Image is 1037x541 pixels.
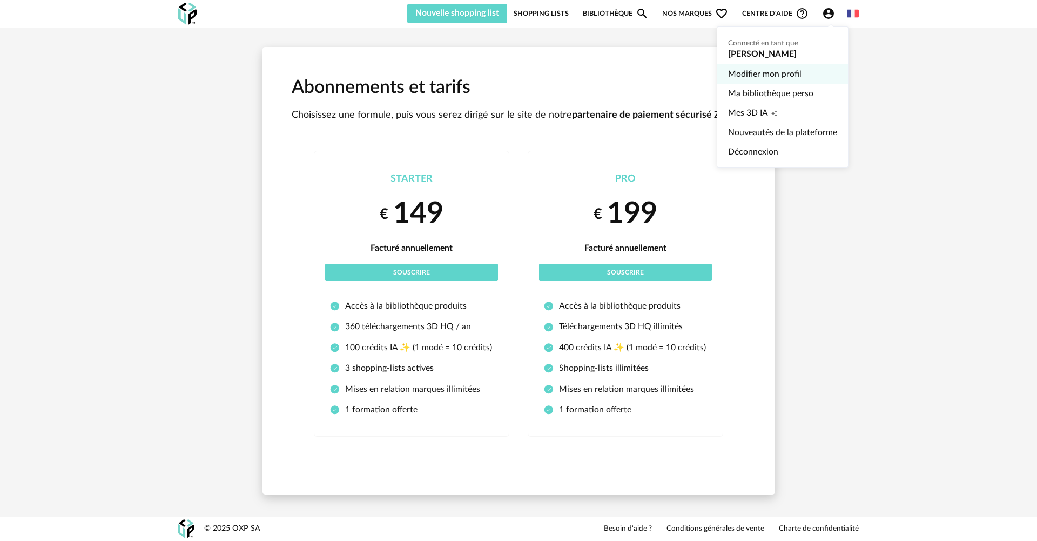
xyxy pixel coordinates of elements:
span: Centre d'aideHelp Circle Outline icon [742,7,809,20]
a: Modifier mon profil [728,64,837,84]
div: Starter [325,173,498,185]
span: Nos marques [662,4,728,23]
li: Mises en relation marques illimitées [330,384,493,395]
li: Shopping-lists illimitées [544,363,707,373]
span: 199 [607,199,657,229]
li: 100 crédits IA ✨ (1 modé = 10 crédits) [330,342,493,353]
span: Souscrire [393,269,430,276]
a: Shopping Lists [514,4,569,23]
img: OXP [178,3,197,25]
span: Facturé annuellement [584,244,666,252]
li: Mises en relation marques illimitées [544,384,707,395]
a: Besoin d'aide ? [604,524,652,534]
a: Mes 3D IACreation icon [728,103,837,123]
li: 400 crédits IA ✨ (1 modé = 10 crédits) [544,342,707,353]
li: 360 téléchargements 3D HQ / an [330,321,493,332]
li: Téléchargements 3D HQ illimités [544,321,707,332]
a: Conditions générales de vente [666,524,764,534]
span: Souscrire [607,269,644,276]
div: Pro [539,173,712,185]
span: Account Circle icon [822,7,840,20]
a: Ma bibliothèque perso [728,84,837,103]
strong: partenaire de paiement sécurisé ZOHO [572,110,744,120]
a: Nouveautés de la plateforme [728,123,837,142]
li: Accès à la bibliothèque produits [330,300,493,311]
p: Choisissez une formule, puis vous serez dirigé sur le site de notre . [292,109,746,122]
span: Creation icon [771,103,777,123]
a: Déconnexion [728,142,837,162]
li: 1 formation offerte [544,404,707,415]
h1: Abonnements et tarifs [292,76,746,100]
li: 1 formation offerte [330,404,493,415]
a: BibliothèqueMagnify icon [583,4,649,23]
span: Heart Outline icon [715,7,728,20]
span: Facturé annuellement [371,244,453,252]
button: Nouvelle shopping list [407,4,507,23]
li: Accès à la bibliothèque produits [544,300,707,311]
img: OXP [178,519,194,538]
button: Souscrire [539,264,712,281]
span: Mes 3D IA [728,103,768,123]
span: 149 [393,199,443,229]
span: Nouvelle shopping list [415,9,499,17]
img: fr [847,8,859,19]
span: Account Circle icon [822,7,835,20]
span: Magnify icon [636,7,649,20]
li: 3 shopping-lists actives [330,363,493,373]
span: Help Circle Outline icon [796,7,809,20]
small: € [594,205,602,224]
button: Souscrire [325,264,498,281]
div: © 2025 OXP SA [204,524,260,534]
small: € [380,205,388,224]
a: Charte de confidentialité [779,524,859,534]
